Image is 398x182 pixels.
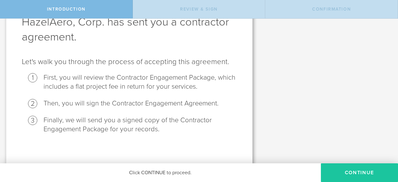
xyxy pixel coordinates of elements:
[22,57,237,67] p: Let's walk you through the process of accepting this agreement.
[312,7,351,12] span: Confirmation
[44,73,237,91] li: First, you will review the Contractor Engagement Package, which includes a flat project fee in re...
[44,99,237,108] li: Then, you will sign the Contractor Engagement Agreement.
[180,7,218,12] span: Review & sign
[321,163,398,182] button: Continue
[367,133,398,163] iframe: Chat Widget
[47,7,86,12] span: Introduction
[22,15,237,44] h1: HazelAero, Corp. has sent you a contractor agreement.
[44,116,237,134] li: Finally, we will send you a signed copy of the Contractor Engagement Package for your records.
